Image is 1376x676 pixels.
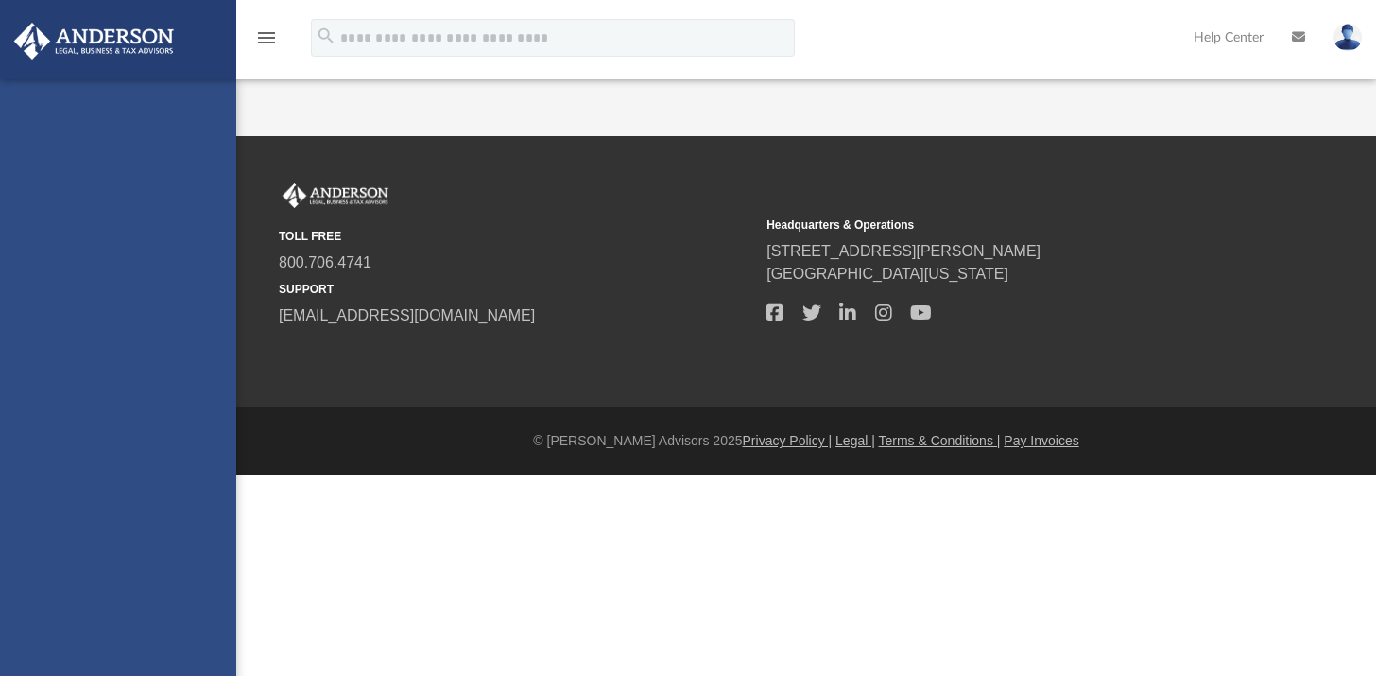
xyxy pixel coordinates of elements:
a: 800.706.4741 [279,254,371,270]
i: menu [255,26,278,49]
img: Anderson Advisors Platinum Portal [9,23,180,60]
div: © [PERSON_NAME] Advisors 2025 [236,431,1376,451]
a: [EMAIL_ADDRESS][DOMAIN_NAME] [279,307,535,323]
a: Legal | [835,433,875,448]
a: [GEOGRAPHIC_DATA][US_STATE] [766,266,1008,282]
small: TOLL FREE [279,228,753,245]
a: Terms & Conditions | [879,433,1001,448]
a: Pay Invoices [1004,433,1078,448]
small: Headquarters & Operations [766,217,1241,234]
a: Privacy Policy | [743,433,833,448]
i: search [316,26,336,46]
a: menu [255,36,278,49]
img: User Pic [1333,24,1362,51]
small: SUPPORT [279,281,753,298]
a: [STREET_ADDRESS][PERSON_NAME] [766,243,1041,259]
img: Anderson Advisors Platinum Portal [279,183,392,208]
